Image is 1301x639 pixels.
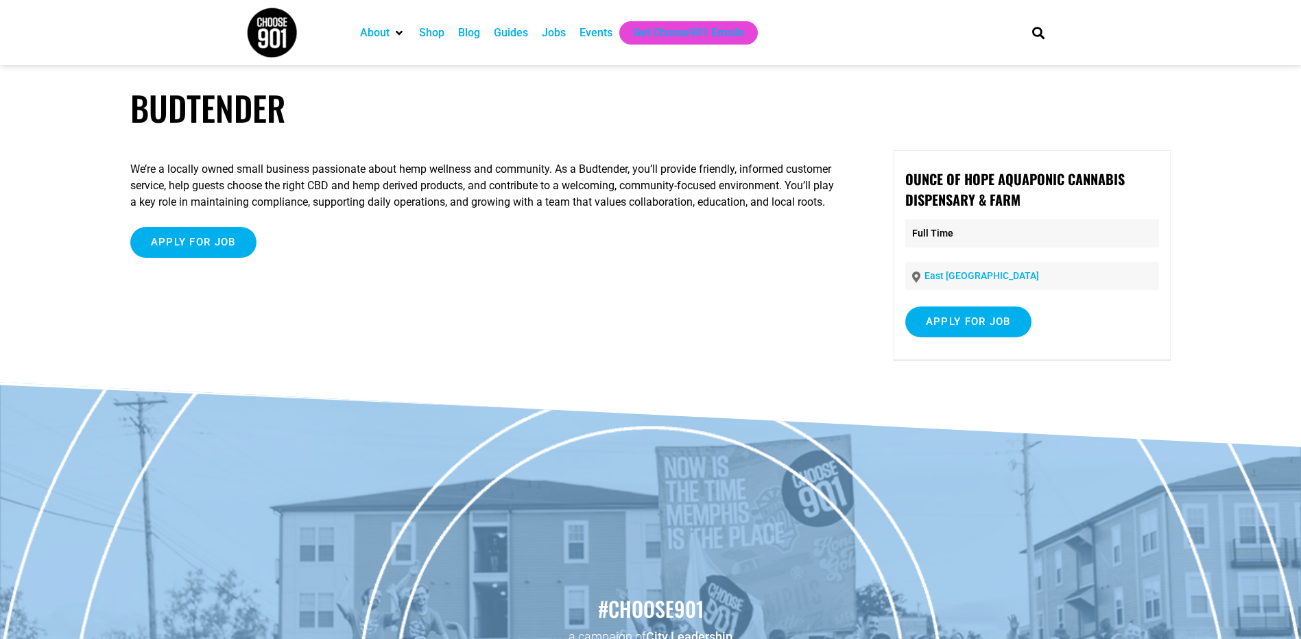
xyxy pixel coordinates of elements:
[494,25,528,41] a: Guides
[130,88,1171,128] h1: Budtender
[353,21,412,45] div: About
[130,161,842,210] p: We’re a locally owned small business passionate about hemp wellness and community. As a Budtender...
[458,25,480,41] a: Blog
[580,25,612,41] a: Events
[905,306,1031,337] input: Apply for job
[905,219,1159,248] p: Full Time
[924,270,1039,281] a: East [GEOGRAPHIC_DATA]
[1027,21,1049,44] div: Search
[542,25,566,41] a: Jobs
[419,25,444,41] a: Shop
[130,227,256,258] input: Apply for job
[360,25,390,41] a: About
[633,25,744,41] a: Get Choose901 Emails
[7,594,1294,623] h2: #choose901
[905,169,1125,210] strong: Ounce of Hope Aquaponic Cannabis Dispensary & Farm
[353,21,1009,45] nav: Main nav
